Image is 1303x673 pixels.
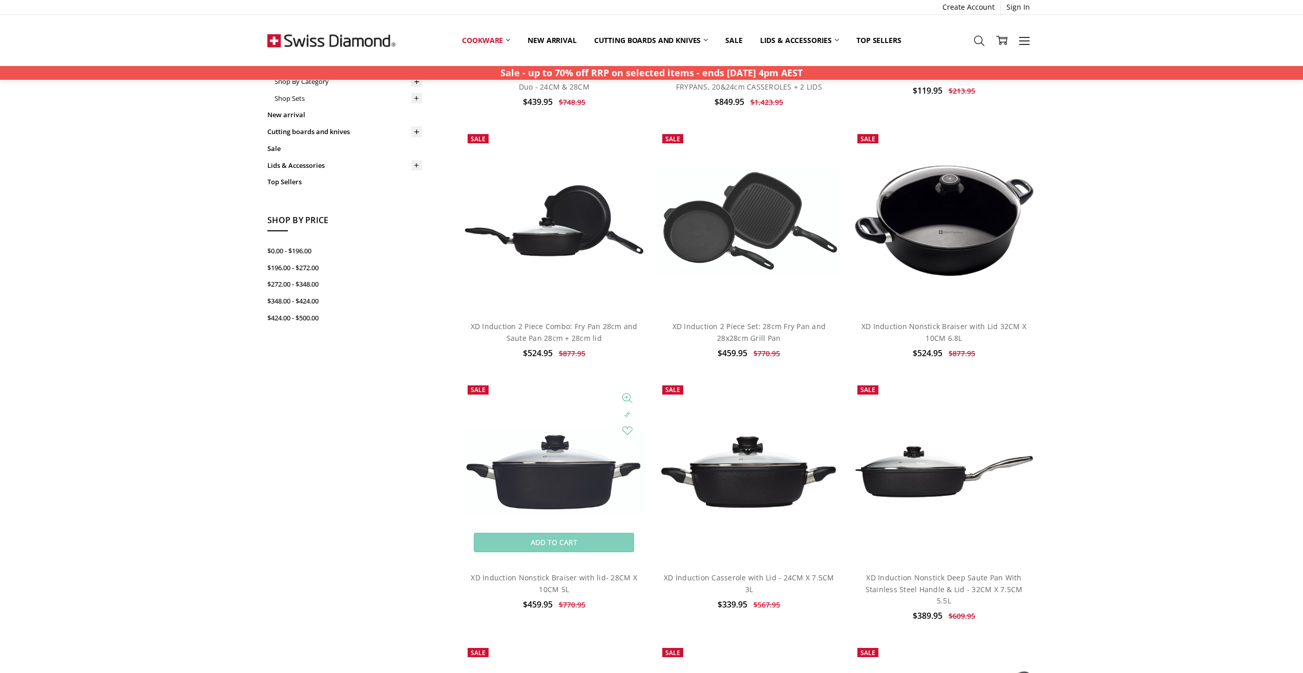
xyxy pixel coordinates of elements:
span: $524.95 [913,348,942,359]
a: XD Induction Nonstick Braiser with Lid 32CM X 10CM 6.8L [852,129,1036,312]
a: XD Induction Nonstick Braiser with lid- 28CM X 10CM 5L [471,573,637,594]
a: Cutting boards and knives [585,29,717,52]
span: $877.95 [559,349,585,358]
span: Sale [860,135,875,143]
a: XD Induction 2 Piece Set: 28cm Fry Pan and 28x28cm Grill Pan [657,129,840,312]
span: $567.95 [753,600,780,610]
img: XD Induction 2 Piece Combo: Fry Pan 28cm and Saute Pan 28cm + 28cm lid [463,182,646,259]
a: XD Nonstick INDUCTION 2 Piece Set: Fry Pan Duo - 24CM & 28CM [476,70,633,91]
span: $770.95 [559,600,585,610]
span: $609.95 [949,611,975,621]
a: Sale [717,29,751,52]
span: Sale [471,135,486,143]
img: XD Induction 2 Piece Set: 28cm Fry Pan and 28x28cm Grill Pan [657,167,840,274]
span: $439.95 [523,96,553,107]
img: Free Shipping On Every Order [267,15,395,66]
span: $119.95 [913,85,942,96]
a: Top Sellers [267,173,422,190]
span: Sale [471,648,486,657]
a: XD Nonstick Induction 6 Piece Set - 20&24cm FRYPANS, 20&24cm CASSEROLES + 2 LIDS [669,70,828,91]
a: $424.00 - $500.00 [267,310,422,327]
img: XD Induction Nonstick Braiser with lid- 28CM X 10CM 5L [463,430,646,514]
a: New arrival [519,29,585,52]
span: Sale [665,648,680,657]
a: $348.00 - $424.00 [267,293,422,310]
span: $877.95 [949,349,975,358]
img: XD Induction Nonstick Braiser with Lid 32CM X 10CM 6.8L [852,163,1036,278]
a: XD Induction 2 Piece Combo: Fry Pan 28cm and Saute Pan 28cm + 28cm lid [471,321,638,342]
span: Sale [860,385,875,394]
a: XD Induction 2 Piece Combo: Fry Pan 28cm and Saute Pan 28cm + 28cm lid [463,129,646,312]
span: $213.95 [949,86,975,96]
a: Cookware [453,29,519,52]
a: XD Induction 2 Piece Set: 28cm Fry Pan and 28x28cm Grill Pan [672,321,826,342]
a: XD Induction Nonstick Braiser with Lid 32CM X 10CM 6.8L [861,321,1026,342]
span: $524.95 [523,348,553,359]
a: Shop Sets [275,90,422,107]
span: $389.95 [913,610,942,621]
span: Sale [665,385,680,394]
span: Sale [471,385,486,394]
img: XD Induction Casserole with Lid - 24CM X 7.5CM 3L [657,433,840,511]
a: XD Induction Casserole with Lid - 24CM X 7.5CM 3L [664,573,834,594]
span: $1,423.95 [750,97,783,107]
span: $459.95 [523,599,553,610]
a: $196.00 - $272.00 [267,259,422,276]
img: XD Induction Nonstick Deep Saute Pan With Stainless Steel Handle & Lid - 32CM X 7.5CM 5.5L [852,443,1036,501]
span: $849.95 [714,96,744,107]
a: $0.00 - $196.00 [267,243,422,259]
a: Top Sellers [848,29,910,52]
span: $770.95 [753,349,780,358]
h5: Shop By Price [267,214,422,231]
a: Shop By Category [275,73,422,90]
span: $459.95 [718,348,747,359]
a: XD Induction Nonstick Braiser with lid- 28CM X 10CM 5L [463,380,646,563]
a: Lids & Accessories [751,29,848,52]
span: Sale [860,648,875,657]
a: XD Induction Nonstick Deep Saute Pan With Stainless Steel Handle & Lid - 32CM X 7.5CM 5.5L [852,380,1036,563]
span: $339.95 [718,599,747,610]
a: XD Induction Nonstick Deep Saute Pan With Stainless Steel Handle & Lid - 32CM X 7.5CM 5.5L [866,573,1023,605]
a: $272.00 - $348.00 [267,276,422,293]
a: Sale [267,140,422,157]
a: Lids & Accessories [267,157,422,174]
a: Cutting boards and knives [267,123,422,140]
a: Add to Cart [474,533,634,552]
a: XD Induction Casserole with Lid - 24CM X 7.5CM 3L [657,380,840,563]
span: $748.95 [559,97,585,107]
a: New arrival [267,106,422,123]
span: Sale [665,135,680,143]
strong: Sale - up to 70% off RRP on selected items - ends [DATE] 4pm AEST [500,67,803,79]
